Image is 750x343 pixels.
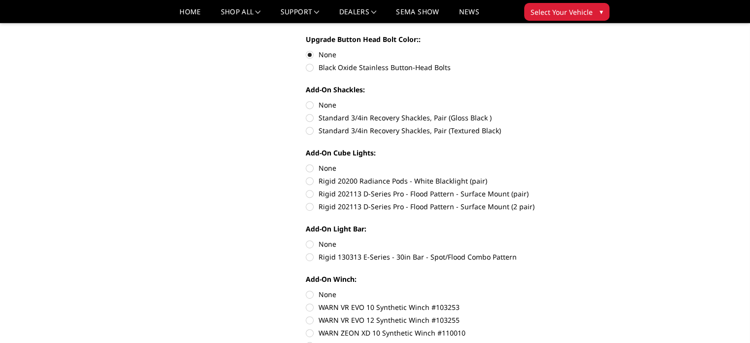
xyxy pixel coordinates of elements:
label: Add-On Cube Lights: [306,148,578,158]
label: Add-On Light Bar: [306,224,578,234]
a: Home [179,8,201,23]
label: Standard 3/4in Recovery Shackles, Pair (Gloss Black ) [306,113,578,123]
a: Dealers [339,8,377,23]
span: Select Your Vehicle [531,7,593,17]
label: WARN VR EVO 12 Synthetic Winch #103255 [306,315,578,325]
button: Select Your Vehicle [524,3,609,21]
a: News [459,8,479,23]
label: Add-On Shackles: [306,84,578,95]
label: WARN VR EVO 10 Synthetic Winch #103253 [306,302,578,312]
label: None [306,289,578,300]
label: Rigid 130313 E-Series - 30in Bar - Spot/Flood Combo Pattern [306,252,578,262]
label: Add-On Winch: [306,274,578,284]
label: WARN ZEON XD 10 Synthetic Winch #110010 [306,328,578,338]
label: Rigid 202113 D-Series Pro - Flood Pattern - Surface Mount (2 pair) [306,201,578,212]
label: Standard 3/4in Recovery Shackles, Pair (Textured Black) [306,125,578,136]
a: shop all [221,8,261,23]
label: Black Oxide Stainless Button-Head Bolts [306,62,578,73]
label: None [306,163,578,173]
label: Rigid 20200 Radiance Pods - White Blacklight (pair) [306,176,578,186]
label: Upgrade Button Head Bolt Color:: [306,34,578,44]
label: None [306,239,578,249]
a: Support [281,8,320,23]
label: None [306,100,578,110]
label: None [306,49,578,60]
span: ▾ [600,6,603,17]
label: Rigid 202113 D-Series Pro - Flood Pattern - Surface Mount (pair) [306,189,578,199]
a: SEMA Show [396,8,439,23]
